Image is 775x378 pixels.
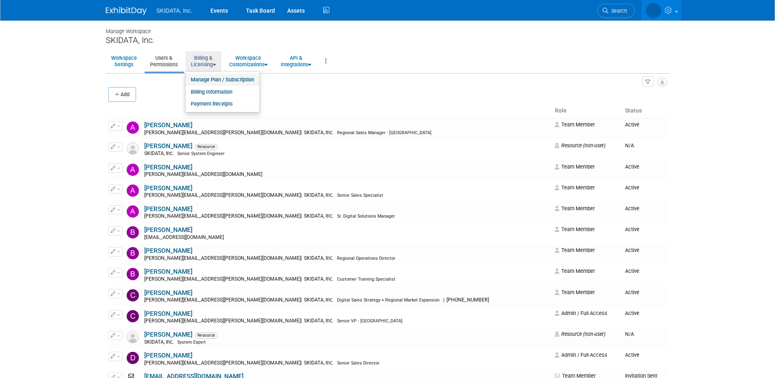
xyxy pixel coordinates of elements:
[224,51,273,71] a: WorkspaceCustomizations
[145,51,183,71] a: Users &Permissions
[555,226,595,232] span: Team Member
[106,35,670,45] div: SKIDATA, Inc.
[144,276,550,283] div: [PERSON_NAME][EMAIL_ADDRESS][PERSON_NAME][DOMAIN_NAME]
[127,352,139,364] img: Damon Kessler
[127,268,139,280] img: Brenda Shively
[144,318,550,324] div: [PERSON_NAME][EMAIL_ADDRESS][PERSON_NAME][DOMAIN_NAME]
[337,360,380,366] span: Senior Sales Director
[646,3,661,18] img: Mary Beth McNair
[144,171,550,178] div: [PERSON_NAME][EMAIL_ADDRESS][DOMAIN_NAME]
[302,130,336,135] span: SKIDATA, Inc.
[144,151,176,156] span: SKIDATA, Inc.
[144,297,550,304] div: [PERSON_NAME][EMAIL_ADDRESS][PERSON_NAME][DOMAIN_NAME]
[144,192,550,199] div: [PERSON_NAME][EMAIL_ADDRESS][PERSON_NAME][DOMAIN_NAME]
[625,331,634,337] span: N/A
[555,122,595,128] span: Team Member
[144,184,192,192] a: [PERSON_NAME]
[337,256,395,261] span: Regional Operations Director
[625,205,639,211] span: Active
[555,142,605,148] span: Resource (non-user)
[555,310,607,316] span: Admin / Full Access
[185,86,259,98] a: Billing Information
[625,226,639,232] span: Active
[185,74,259,86] a: Manage Plan / Subscription
[555,289,595,295] span: Team Member
[144,130,550,136] div: [PERSON_NAME][EMAIL_ADDRESS][PERSON_NAME][DOMAIN_NAME]
[337,193,383,198] span: Senior Sales Specialist
[177,151,225,156] span: Senior System Engineer
[127,331,139,343] img: Resource
[555,268,595,274] span: Team Member
[625,310,639,316] span: Active
[337,318,402,324] span: Senior VP - [GEOGRAPHIC_DATA]
[555,184,595,191] span: Team Member
[337,297,440,303] span: Digital Sales Strategy + Regional Market Expansion
[555,205,595,211] span: Team Member
[144,247,192,254] a: [PERSON_NAME]
[127,122,139,134] img: Aaron Siebert
[144,310,192,317] a: [PERSON_NAME]
[144,268,192,275] a: [PERSON_NAME]
[301,318,302,324] span: |
[144,213,550,220] div: [PERSON_NAME][EMAIL_ADDRESS][PERSON_NAME][DOMAIN_NAME]
[625,142,634,148] span: N/A
[127,205,139,218] img: Andy Shenberger
[625,184,639,191] span: Active
[156,7,192,14] span: SKIDATA, Inc.
[301,297,302,303] span: |
[625,289,639,295] span: Active
[275,51,317,71] a: API &Integrations
[144,331,192,338] a: [PERSON_NAME]
[144,226,192,234] a: [PERSON_NAME]
[144,205,192,213] a: [PERSON_NAME]
[127,164,139,176] img: Andreas Kranabetter
[106,51,142,71] a: WorkspaceSettings
[127,142,139,155] img: Resource
[177,340,206,345] span: System Expert
[337,130,431,135] span: Regional Sales Manager - [GEOGRAPHIC_DATA]
[127,226,139,239] img: Becky Fox
[555,247,595,253] span: Team Member
[302,297,336,303] span: SKIDATA, Inc.
[127,310,139,322] img: Christopher Archer
[444,297,491,303] span: [PHONE_NUMBER]
[185,51,221,71] a: Billing &Licensing
[127,184,139,197] img: Andy Hennessey
[625,268,639,274] span: Active
[106,7,147,15] img: ExhibitDay
[597,4,635,18] a: Search
[555,352,607,358] span: Admin / Full Access
[625,164,639,170] span: Active
[301,213,302,219] span: |
[301,276,302,282] span: |
[144,289,192,297] a: [PERSON_NAME]
[443,297,444,303] span: |
[195,144,218,150] span: Resource
[302,360,336,366] span: SKIDATA, Inc.
[302,213,336,219] span: SKIDATA, Inc.
[301,255,302,261] span: |
[195,333,218,338] span: Resource
[144,122,192,129] a: [PERSON_NAME]
[337,277,395,282] span: Customer Training Specialist
[552,104,621,118] th: Role
[144,339,176,345] span: SKIDATA, Inc.
[302,255,336,261] span: SKIDATA, Inc.
[144,234,550,241] div: [EMAIL_ADDRESS][DOMAIN_NAME]
[625,247,639,253] span: Active
[625,352,639,358] span: Active
[302,276,336,282] span: SKIDATA, Inc.
[302,318,336,324] span: SKIDATA, Inc.
[106,20,670,35] div: Manage Workspace
[108,87,136,102] button: Add
[144,164,192,171] a: [PERSON_NAME]
[144,142,192,150] a: [PERSON_NAME]
[301,360,302,366] span: |
[185,98,259,110] a: Payment Receipts
[301,192,302,198] span: |
[144,352,192,359] a: [PERSON_NAME]
[608,8,627,14] span: Search
[144,255,550,262] div: [PERSON_NAME][EMAIL_ADDRESS][PERSON_NAME][DOMAIN_NAME]
[625,122,639,128] span: Active
[127,247,139,259] img: Bill Herman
